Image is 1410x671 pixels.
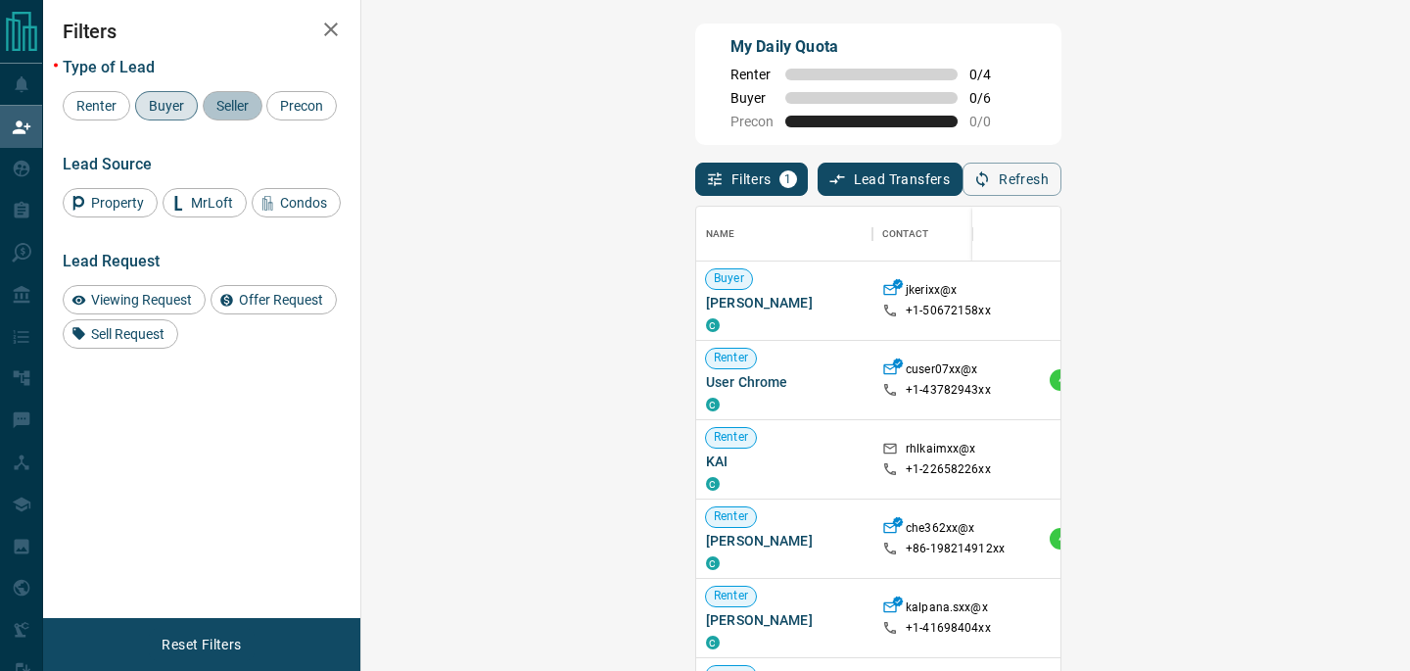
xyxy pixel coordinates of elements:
span: Buyer [706,270,752,287]
div: Renter [63,91,130,120]
p: +1- 22658226xx [906,461,991,478]
span: KAI [706,452,863,471]
button: Reset Filters [149,628,254,661]
h2: Filters [63,20,341,43]
p: che362xx@x [906,520,974,541]
span: MrLoft [184,195,240,211]
span: Buyer [142,98,191,114]
div: Buyer [135,91,198,120]
div: MrLoft [163,188,247,217]
span: 1 [781,172,795,186]
span: 0 / 6 [969,90,1012,106]
span: [PERSON_NAME] [706,610,863,630]
p: rhlkaimxx@x [906,441,975,461]
div: condos.ca [706,398,720,411]
span: Renter [706,350,756,366]
span: Renter [706,588,756,604]
div: Condos [252,188,341,217]
span: 0 / 4 [969,67,1012,82]
span: Precon [273,98,330,114]
span: Lead Request [63,252,160,270]
button: Filters1 [695,163,808,196]
button: Lead Transfers [818,163,963,196]
p: +86- 198214912xx [906,541,1005,557]
span: Type of Lead [63,58,155,76]
div: condos.ca [706,556,720,570]
span: Buyer [730,90,774,106]
span: Renter [70,98,123,114]
div: Sell Request [63,319,178,349]
p: cuser07xx@x [906,361,977,382]
p: My Daily Quota [730,35,1012,59]
span: Lead Source [63,155,152,173]
span: Sell Request [84,326,171,342]
div: Name [706,207,735,262]
p: +1- 50672158xx [906,303,991,319]
p: +1- 41698404xx [906,620,991,637]
span: Precon [730,114,774,129]
span: [PERSON_NAME] [706,293,863,312]
div: Contact [882,207,928,262]
div: Property [63,188,158,217]
span: User Chrome [706,372,863,392]
div: condos.ca [706,477,720,491]
p: jkerixx@x [906,282,957,303]
span: [PERSON_NAME] [706,531,863,551]
div: Seller [203,91,262,120]
span: Seller [210,98,256,114]
div: Contact [872,207,1029,262]
button: Refresh [963,163,1061,196]
span: Renter [730,67,774,82]
div: Viewing Request [63,285,206,314]
div: condos.ca [706,318,720,332]
span: 0 / 0 [969,114,1012,129]
span: Renter [706,508,756,525]
span: Viewing Request [84,292,199,308]
p: kalpana.sxx@x [906,599,988,620]
div: condos.ca [706,636,720,649]
span: Renter [706,429,756,446]
div: Name [696,207,872,262]
p: +1- 43782943xx [906,382,991,399]
span: Condos [273,195,334,211]
span: Offer Request [232,292,330,308]
div: Precon [266,91,337,120]
span: Property [84,195,151,211]
div: Offer Request [211,285,337,314]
